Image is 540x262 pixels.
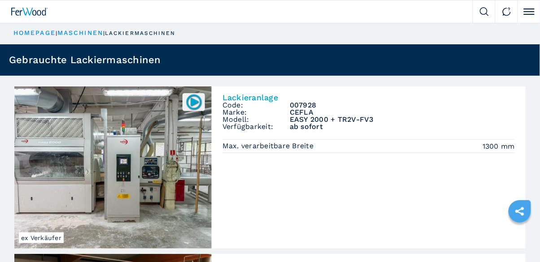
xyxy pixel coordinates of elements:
[502,7,511,16] img: Contact us
[480,7,489,16] img: Search
[222,141,316,151] p: Max. verarbeitbare Breite
[19,232,64,243] span: ex Verkäufer
[222,94,515,102] h2: Lackieranlage
[290,123,515,130] span: ab sofort
[9,55,161,65] h1: Gebrauchte Lackiermaschinen
[103,30,105,36] span: |
[483,141,515,151] em: 1300 mm
[13,29,56,36] a: HOMEPAGE
[11,8,48,16] img: Ferwood
[222,116,290,123] span: Modell:
[290,102,515,109] h3: 007928
[502,222,533,255] iframe: Chat
[14,86,212,249] img: Lackieranlage CEFLA EASY 2000 + TR2V-FV3
[56,30,57,36] span: |
[14,86,526,249] a: Lackieranlage CEFLA EASY 2000 + TR2V-FV3ex Verkäufer007928LackieranlageCode:007928Marke:CEFLAMode...
[222,109,290,116] span: Marke:
[57,29,103,36] a: maschinen
[185,93,203,111] img: 007928
[518,0,540,23] button: Click to toggle menu
[222,123,290,130] span: Verfügbarkeit:
[290,109,515,116] h3: CEFLA
[105,30,176,37] p: lackiermaschinen
[222,102,290,109] span: Code:
[509,200,531,223] a: sharethis
[290,116,515,123] h3: EASY 2000 + TR2V-FV3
